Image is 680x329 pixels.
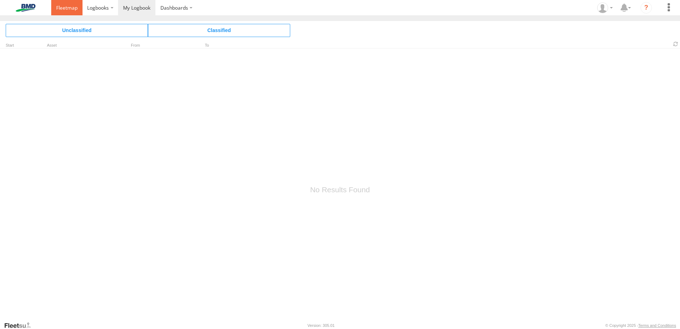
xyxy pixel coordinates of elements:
[638,323,676,328] a: Terms and Conditions
[605,323,676,328] div: © Copyright 2025 -
[47,44,118,47] div: Asset
[7,4,44,12] img: bmd-logo.svg
[308,323,335,328] div: Version: 305.01
[195,44,266,47] div: To
[121,44,192,47] div: From
[595,2,615,13] div: David Quigg
[6,24,148,37] span: Click to view Unclassified Trips
[148,24,290,37] span: Click to view Classified Trips
[6,44,27,47] div: Click to Sort
[4,322,37,329] a: Visit our Website
[641,2,652,14] i: ?
[671,41,680,47] span: Refresh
